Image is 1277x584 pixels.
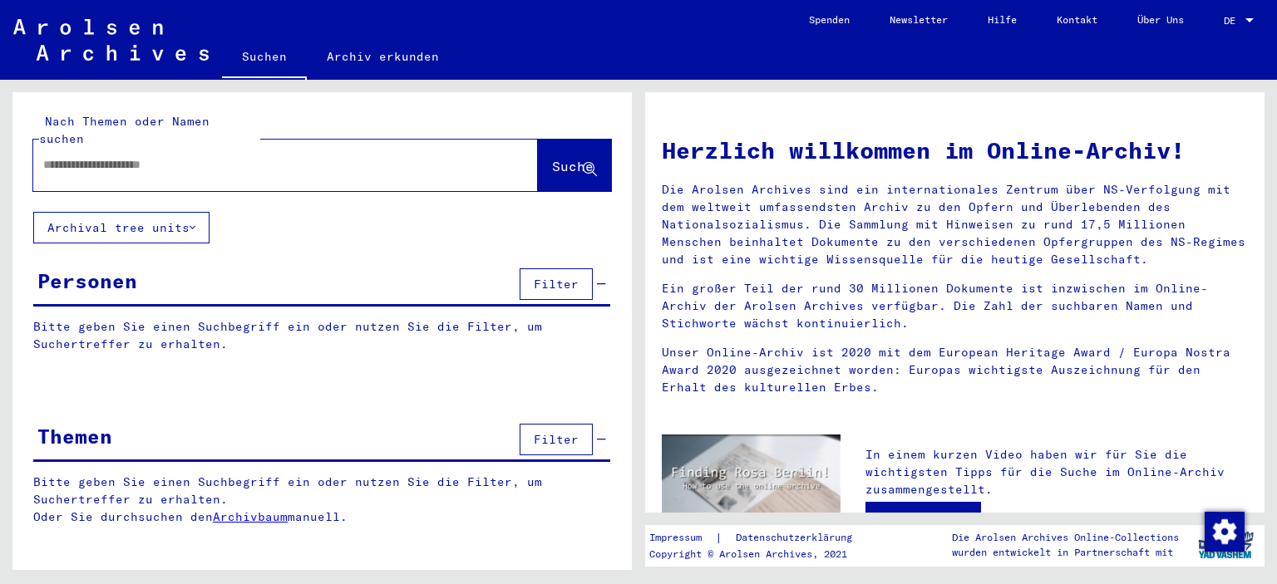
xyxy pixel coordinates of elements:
div: | [649,529,872,547]
img: Zustimmung ändern [1205,512,1245,552]
span: Filter [534,432,579,447]
mat-label: Nach Themen oder Namen suchen [39,114,210,146]
img: Arolsen_neg.svg [13,19,209,61]
p: Bitte geben Sie einen Suchbegriff ein oder nutzen Sie die Filter, um Suchertreffer zu erhalten. [33,318,610,353]
span: DE [1224,15,1242,27]
p: Die Arolsen Archives Online-Collections [952,530,1179,545]
p: wurden entwickelt in Partnerschaft mit [952,545,1179,560]
p: Bitte geben Sie einen Suchbegriff ein oder nutzen Sie die Filter, um Suchertreffer zu erhalten. O... [33,474,611,526]
p: In einem kurzen Video haben wir für Sie die wichtigsten Tipps für die Suche im Online-Archiv zusa... [865,446,1248,498]
img: yv_logo.png [1195,524,1257,566]
button: Filter [520,268,593,300]
button: Filter [520,424,593,455]
div: Themen [37,421,112,451]
a: Datenschutzerklärung [722,529,872,547]
button: Suche [538,140,611,191]
p: Die Arolsen Archives sind ein internationales Zentrum über NS-Verfolgung mit dem weltweit umfasse... [662,181,1248,268]
button: Archival tree units [33,212,210,243]
span: Suche [552,158,594,174]
a: Archiv erkunden [307,37,459,76]
a: Archivbaum [213,509,288,524]
div: Personen [37,266,137,296]
a: Impressum [649,529,715,547]
h1: Herzlich willkommen im Online-Archiv! [662,133,1248,168]
span: Filter [534,277,579,292]
p: Unser Online-Archiv ist 2020 mit dem European Heritage Award / Europa Nostra Award 2020 ausgezeic... [662,344,1248,396]
a: Video ansehen [865,502,981,535]
img: video.jpg [662,434,841,532]
p: Copyright © Arolsen Archives, 2021 [649,547,872,562]
a: Suchen [222,37,307,80]
p: Ein großer Teil der rund 30 Millionen Dokumente ist inzwischen im Online-Archiv der Arolsen Archi... [662,280,1248,332]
